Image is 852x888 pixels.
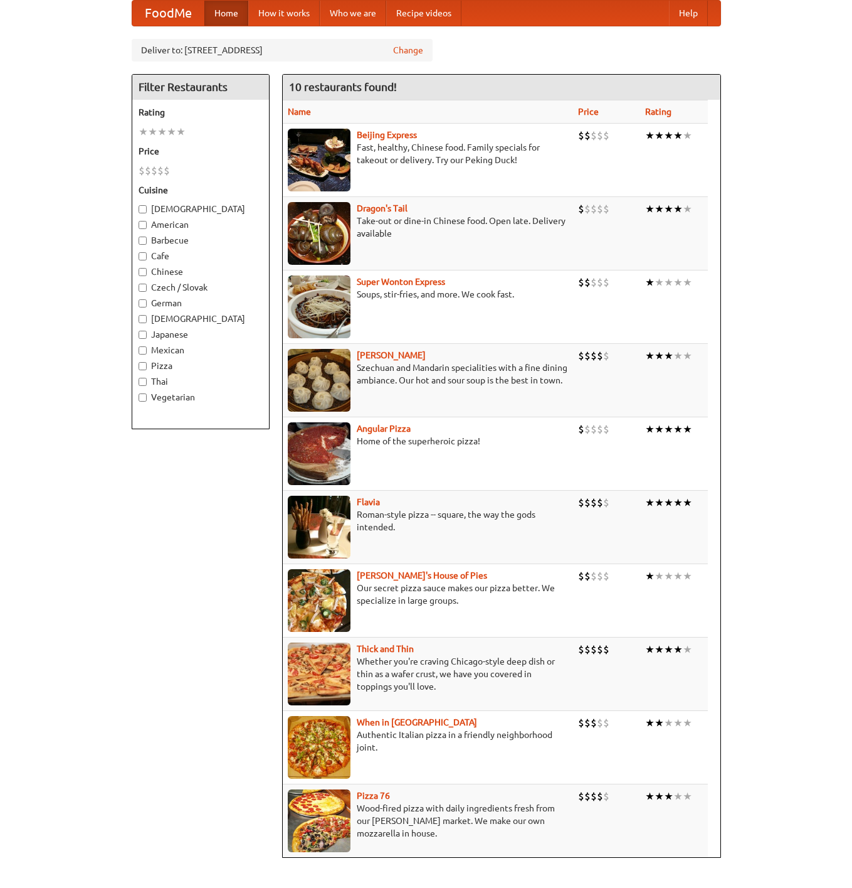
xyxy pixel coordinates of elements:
[683,422,692,436] li: ★
[357,644,414,654] b: Thick and Thin
[645,202,655,216] li: ★
[157,164,164,178] li: $
[357,424,411,434] a: Angular Pizza
[148,125,157,139] li: ★
[655,275,664,289] li: ★
[288,275,350,338] img: superwonton.jpg
[578,716,584,730] li: $
[603,569,609,583] li: $
[673,569,683,583] li: ★
[139,328,263,341] label: Japanese
[357,203,408,213] a: Dragon's Tail
[288,349,350,412] img: shandong.jpg
[664,129,673,142] li: ★
[164,164,170,178] li: $
[288,789,350,852] img: pizza76.jpg
[591,789,597,803] li: $
[591,129,597,142] li: $
[645,569,655,583] li: ★
[673,422,683,436] li: ★
[204,1,248,26] a: Home
[673,789,683,803] li: ★
[139,252,147,260] input: Cafe
[357,497,380,507] a: Flavia
[357,717,477,727] a: When in [GEOGRAPHIC_DATA]
[664,202,673,216] li: ★
[683,129,692,142] li: ★
[288,107,311,117] a: Name
[655,643,664,656] li: ★
[683,202,692,216] li: ★
[591,643,597,656] li: $
[139,393,147,402] input: Vegetarian
[167,125,176,139] li: ★
[597,716,603,730] li: $
[683,275,692,289] li: ★
[288,361,569,387] p: Szechuan and Mandarin specialities with a fine dining ambiance. Our hot and sour soup is the best...
[683,716,692,730] li: ★
[645,789,655,803] li: ★
[357,570,487,580] b: [PERSON_NAME]'s House of Pies
[357,350,426,360] a: [PERSON_NAME]
[597,349,603,363] li: $
[655,569,664,583] li: ★
[673,275,683,289] li: ★
[578,129,584,142] li: $
[673,496,683,510] li: ★
[578,275,584,289] li: $
[578,496,584,510] li: $
[683,569,692,583] li: ★
[145,164,151,178] li: $
[673,349,683,363] li: ★
[288,582,569,607] p: Our secret pizza sauce makes our pizza better. We specialize in large groups.
[597,202,603,216] li: $
[288,496,350,559] img: flavia.jpg
[591,496,597,510] li: $
[584,569,591,583] li: $
[664,789,673,803] li: ★
[139,360,263,372] label: Pizza
[139,313,263,325] label: [DEMOGRAPHIC_DATA]
[603,275,609,289] li: $
[132,1,204,26] a: FoodMe
[655,129,664,142] li: ★
[645,422,655,436] li: ★
[683,789,692,803] li: ★
[597,569,603,583] li: $
[578,789,584,803] li: $
[645,275,655,289] li: ★
[578,643,584,656] li: $
[578,349,584,363] li: $
[645,129,655,142] li: ★
[591,569,597,583] li: $
[288,422,350,485] img: angular.jpg
[603,643,609,656] li: $
[320,1,386,26] a: Who we are
[591,716,597,730] li: $
[655,202,664,216] li: ★
[591,202,597,216] li: $
[139,250,263,262] label: Cafe
[386,1,461,26] a: Recipe videos
[139,344,263,356] label: Mexican
[139,362,147,370] input: Pizza
[288,569,350,632] img: luigis.jpg
[664,496,673,510] li: ★
[288,435,569,447] p: Home of the superheroic pizza!
[139,281,263,294] label: Czech / Slovak
[683,349,692,363] li: ★
[578,422,584,436] li: $
[597,422,603,436] li: $
[288,288,569,301] p: Soups, stir-fries, and more. We cook fast.
[584,716,591,730] li: $
[673,129,683,142] li: ★
[139,237,147,245] input: Barbecue
[288,508,569,533] p: Roman-style pizza -- square, the way the gods intended.
[357,791,390,801] b: Pizza 76
[584,496,591,510] li: $
[664,275,673,289] li: ★
[139,391,263,404] label: Vegetarian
